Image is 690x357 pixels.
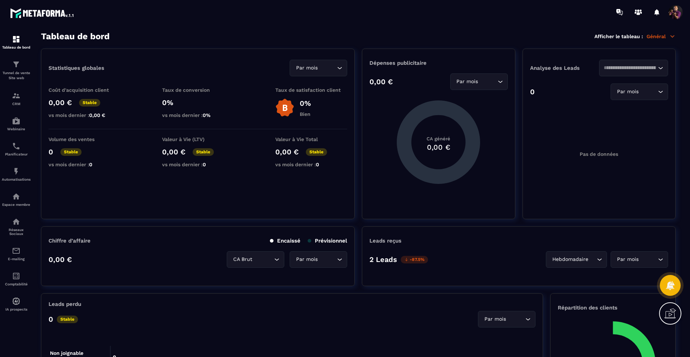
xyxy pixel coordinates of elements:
[193,148,214,156] p: Stable
[551,256,590,263] span: Hebdomadaire
[290,60,347,76] div: Search for option
[49,238,91,244] p: Chiffre d’affaire
[604,64,656,72] input: Search for option
[227,251,284,268] div: Search for option
[450,73,508,90] div: Search for option
[2,55,31,86] a: formationformationTunnel de vente Site web
[12,247,20,255] img: email
[300,111,311,117] p: Bien
[615,88,640,96] span: Par mois
[49,112,120,118] p: vs mois dernier :
[401,256,428,263] p: -87.5%
[319,64,335,72] input: Search for option
[60,148,82,156] p: Stable
[10,6,75,19] img: logo
[12,142,20,150] img: scheduler
[49,98,72,107] p: 0,00 €
[12,272,20,280] img: accountant
[2,187,31,212] a: automationsautomationsEspace membre
[12,91,20,100] img: formation
[640,88,656,96] input: Search for option
[2,71,31,81] p: Tunnel de vente Site web
[12,60,20,69] img: formation
[611,83,668,100] div: Search for option
[162,98,234,107] p: 0%
[49,255,72,264] p: 0,00 €
[49,301,81,307] p: Leads perdu
[12,117,20,125] img: automations
[2,282,31,286] p: Comptabilité
[2,241,31,266] a: emailemailE-mailing
[306,148,327,156] p: Stable
[2,212,31,241] a: social-networksocial-networkRéseaux Sociaux
[254,256,272,263] input: Search for option
[294,64,319,72] span: Par mois
[41,31,110,41] h3: Tableau de bord
[455,78,480,86] span: Par mois
[2,307,31,311] p: IA prospects
[57,316,78,323] p: Stable
[2,266,31,292] a: accountantaccountantComptabilité
[89,112,105,118] span: 0,00 €
[275,136,347,142] p: Valeur à Vie Total
[12,297,20,306] img: automations
[49,65,104,71] p: Statistiques globales
[275,98,294,117] img: b-badge-o.b3b20ee6.svg
[300,99,311,108] p: 0%
[49,148,53,156] p: 0
[2,162,31,187] a: automationsautomationsAutomatisations
[2,228,31,236] p: Réseaux Sociaux
[162,136,234,142] p: Valeur à Vie (LTV)
[12,167,20,176] img: automations
[478,311,535,327] div: Search for option
[162,87,234,93] p: Taux de conversion
[231,256,254,263] span: CA Brut
[599,60,668,76] div: Search for option
[2,30,31,55] a: formationformationTableau de bord
[2,102,31,106] p: CRM
[615,256,640,263] span: Par mois
[290,251,347,268] div: Search for option
[270,238,300,244] p: Encaissé
[480,78,496,86] input: Search for option
[2,111,31,136] a: automationsautomationsWebinaire
[2,257,31,261] p: E-mailing
[2,152,31,156] p: Planificateur
[49,136,120,142] p: Volume des ventes
[483,315,507,323] span: Par mois
[369,77,393,86] p: 0,00 €
[2,136,31,162] a: schedulerschedulerPlanificateur
[611,251,668,268] div: Search for option
[50,350,83,356] tspan: Non joignable
[162,112,234,118] p: vs mois dernier :
[369,238,401,244] p: Leads reçus
[12,192,20,201] img: automations
[319,256,335,263] input: Search for option
[275,87,347,93] p: Taux de satisfaction client
[2,127,31,131] p: Webinaire
[594,33,643,39] p: Afficher le tableau :
[590,256,595,263] input: Search for option
[530,87,535,96] p: 0
[275,148,299,156] p: 0,00 €
[49,87,120,93] p: Coût d'acquisition client
[294,256,319,263] span: Par mois
[12,35,20,44] img: formation
[546,251,607,268] div: Search for option
[203,162,206,167] span: 0
[647,33,676,40] p: Général
[49,162,120,167] p: vs mois dernier :
[203,112,211,118] span: 0%
[79,99,100,107] p: Stable
[2,203,31,207] p: Espace membre
[530,65,599,71] p: Analyse des Leads
[2,45,31,49] p: Tableau de bord
[2,86,31,111] a: formationformationCRM
[162,162,234,167] p: vs mois dernier :
[89,162,92,167] span: 0
[12,217,20,226] img: social-network
[275,162,347,167] p: vs mois dernier :
[316,162,319,167] span: 0
[580,151,618,157] p: Pas de données
[640,256,656,263] input: Search for option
